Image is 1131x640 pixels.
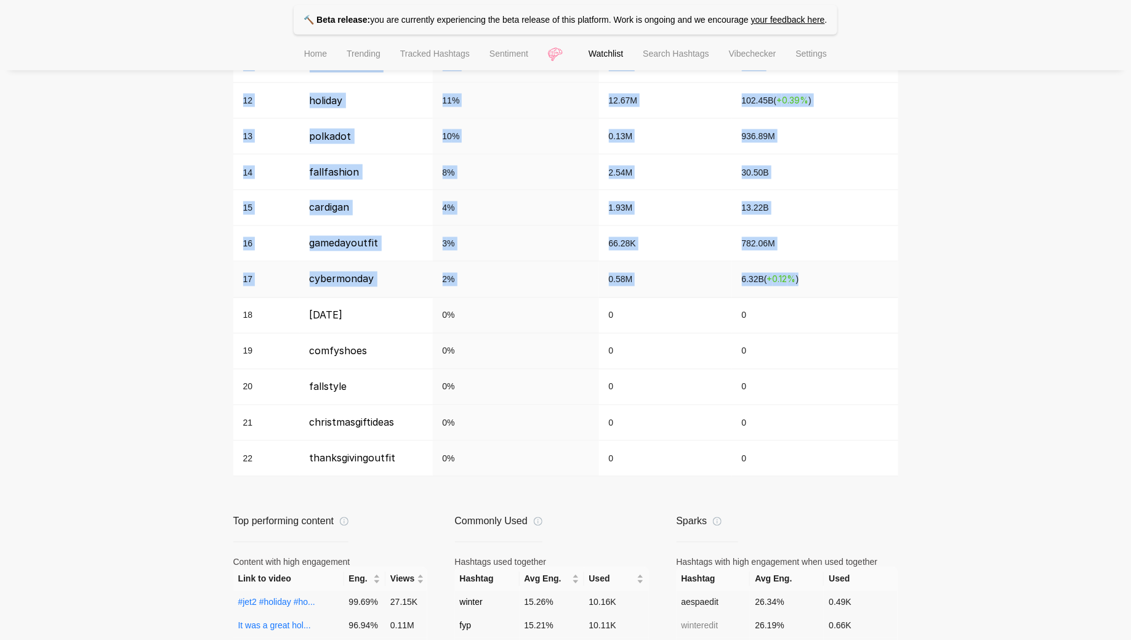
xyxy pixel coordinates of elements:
span: 0.66K [829,621,851,631]
div: Commonly Used [455,516,542,527]
span: 102.45B ( ) [742,95,812,105]
span: 12.67M [609,95,638,105]
span: Tracked Hashtags [400,49,470,59]
td: 15 [233,190,300,226]
span: 0 [609,454,614,464]
span: 0 [609,310,614,320]
span: 96.94 % [349,621,379,631]
span: Search Hashtags [643,49,709,59]
span: 0.58M [609,275,633,285]
span: 0 [742,382,747,392]
span: fyp [460,621,472,631]
span: Used [589,572,634,586]
th: Avg Eng. [520,567,584,591]
span: 0.11M [390,621,414,631]
div: Hashtags used together [455,557,649,567]
span: 8 % [443,168,455,177]
span: 0 [742,454,747,464]
span: 0.13M [609,131,633,141]
span: 0 [609,418,614,428]
td: 22 [233,441,300,477]
td: 13 [233,119,300,155]
span: thanksgivingoutfit [310,452,396,464]
th: Used [584,567,649,591]
div: Content with high engagement [233,557,427,567]
span: comfyshoes [310,345,368,357]
span: 1.93M [609,203,633,213]
td: 12 [233,83,300,119]
span: Home [304,49,327,59]
span: + 0.39 % [776,95,808,105]
span: 0 % [443,346,455,356]
th: Hashtag [455,567,520,591]
a: It was a great hol... [238,621,311,631]
div: Sparks [677,516,738,527]
span: Watchlist [589,49,623,59]
span: 0 % [443,310,455,320]
span: 6.32B ( ) [742,275,799,285]
span: Settings [796,49,827,59]
span: 10.16K [589,597,616,607]
span: Views [390,572,414,586]
span: Trending [347,49,380,59]
span: Sentiment [489,49,528,59]
span: fallfashion [310,166,360,178]
span: 782.06M [742,239,775,249]
span: 0 [609,346,614,356]
span: 0 [742,418,747,428]
th: Eng. [344,567,386,591]
th: Views [385,567,427,591]
span: 11 % [443,95,460,105]
td: 19 [233,334,300,370]
span: 0 % [443,418,455,428]
span: cybermonday [310,273,374,285]
td: 20 [233,370,300,405]
span: winter [460,597,483,607]
span: 66.28K [609,239,636,249]
a: #jet2 #holiday #ho... [238,597,315,607]
span: 0 % [443,382,455,392]
span: christmasgiftideas [310,416,395,429]
p: you are currently experiencing the beta release of this platform. Work is ongoing and we encourage . [294,5,837,34]
span: cardigan [310,201,350,214]
span: [DATE] [310,309,343,322]
span: 15.21 % [525,621,554,631]
span: 26.19 % [755,621,784,631]
span: 0 [742,310,747,320]
span: 0 % [443,454,455,464]
span: 99.69 % [349,597,379,607]
span: 10 % [443,131,460,141]
span: gamedayoutfit [310,237,379,249]
th: Link to video [233,567,344,591]
span: 0 [609,382,614,392]
div: Top performing content [233,516,349,527]
a: your feedback here [751,15,825,25]
span: 27.15K [390,597,417,607]
td: 14 [233,155,300,190]
span: + 0.12 % [767,274,796,285]
span: Vibechecker [729,49,776,59]
span: 0.49K [829,597,851,607]
span: 4 % [443,203,455,213]
span: 2 % [443,275,455,285]
span: polkadot [310,130,352,142]
span: Avg Eng. [525,572,570,586]
span: fallstyle [310,381,347,393]
strong: 🔨 Beta release: [304,15,370,25]
th: Hashtag [677,567,751,591]
td: 16 [233,226,300,262]
span: 0 [742,346,747,356]
span: 2.54M [609,168,633,177]
span: info-circle [713,517,722,526]
span: 10.11K [589,621,616,631]
span: 26.34 % [755,597,784,607]
span: 13.22B [742,203,769,213]
span: 3 % [443,239,455,249]
th: Used [824,567,898,591]
td: 18 [233,298,300,334]
td: 21 [233,405,300,441]
span: info-circle [534,517,542,526]
td: 17 [233,262,300,298]
td: winteredit [677,614,751,638]
span: 15.26 % [525,597,554,607]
